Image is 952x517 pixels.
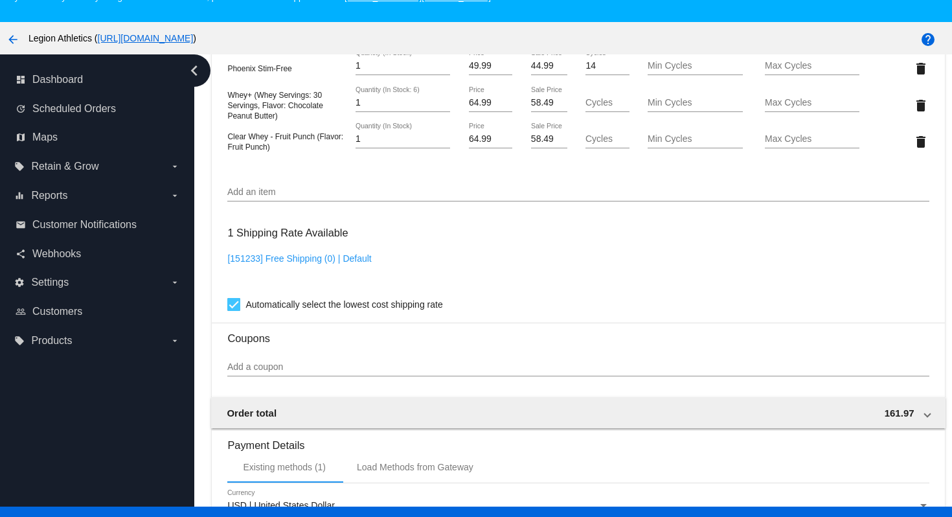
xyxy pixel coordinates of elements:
[648,61,742,71] input: Min Cycles
[227,501,929,511] mat-select: Currency
[469,61,512,71] input: Price
[31,277,69,288] span: Settings
[31,161,98,172] span: Retain & Grow
[227,132,343,152] span: Clear Whey - Fruit Punch (Flavor: Fruit Punch)
[32,132,58,143] span: Maps
[184,60,205,81] i: chevron_left
[31,190,67,201] span: Reports
[227,187,929,198] input: Add an item
[16,75,26,85] i: dashboard
[16,244,180,264] a: share Webhooks
[32,103,116,115] span: Scheduled Orders
[585,61,629,71] input: Cycles
[531,98,567,108] input: Sale Price
[16,98,180,119] a: update Scheduled Orders
[16,301,180,322] a: people_outline Customers
[469,134,512,144] input: Price
[913,61,929,76] mat-icon: delete
[648,134,742,144] input: Min Cycles
[227,362,929,373] input: Add a coupon
[356,98,450,108] input: Quantity (In Stock: 6)
[469,98,512,108] input: Price
[243,462,326,472] div: Existing methods (1)
[170,277,180,288] i: arrow_drop_down
[227,323,929,345] h3: Coupons
[28,33,196,43] span: Legion Athletics ( )
[227,430,929,452] h3: Payment Details
[227,91,323,121] span: Whey+ (Whey Servings: 30 Servings, Flavor: Chocolate Peanut Butter)
[170,336,180,346] i: arrow_drop_down
[32,248,81,260] span: Webhooks
[16,306,26,317] i: people_outline
[170,161,180,172] i: arrow_drop_down
[585,134,629,144] input: Cycles
[913,98,929,113] mat-icon: delete
[765,61,859,71] input: Max Cycles
[227,253,371,264] a: [151233] Free Shipping (0) | Default
[227,64,291,73] span: Phoenix Stim-Free
[14,161,25,172] i: local_offer
[531,61,567,71] input: Sale Price
[16,214,180,235] a: email Customer Notifications
[585,98,629,108] input: Cycles
[648,98,742,108] input: Min Cycles
[14,277,25,288] i: settings
[765,134,859,144] input: Max Cycles
[765,98,859,108] input: Max Cycles
[31,335,72,347] span: Products
[913,134,929,150] mat-icon: delete
[16,249,26,259] i: share
[16,69,180,90] a: dashboard Dashboard
[32,219,137,231] span: Customer Notifications
[16,220,26,230] i: email
[14,190,25,201] i: equalizer
[356,61,450,71] input: Quantity (In Stock)
[32,74,83,86] span: Dashboard
[531,134,567,144] input: Sale Price
[16,132,26,143] i: map
[356,134,450,144] input: Quantity (In Stock)
[170,190,180,201] i: arrow_drop_down
[16,104,26,114] i: update
[211,397,945,428] mat-expansion-panel-header: Order total 161.97
[32,306,82,317] span: Customers
[920,32,936,47] mat-icon: help
[227,219,348,247] h3: 1 Shipping Rate Available
[227,500,334,511] span: USD | United States Dollar
[357,462,473,472] div: Load Methods from Gateway
[245,297,442,312] span: Automatically select the lowest cost shipping rate
[16,127,180,148] a: map Maps
[98,33,194,43] a: [URL][DOMAIN_NAME]
[14,336,25,346] i: local_offer
[885,408,914,419] span: 161.97
[227,408,277,419] span: Order total
[5,32,21,47] mat-icon: arrow_back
